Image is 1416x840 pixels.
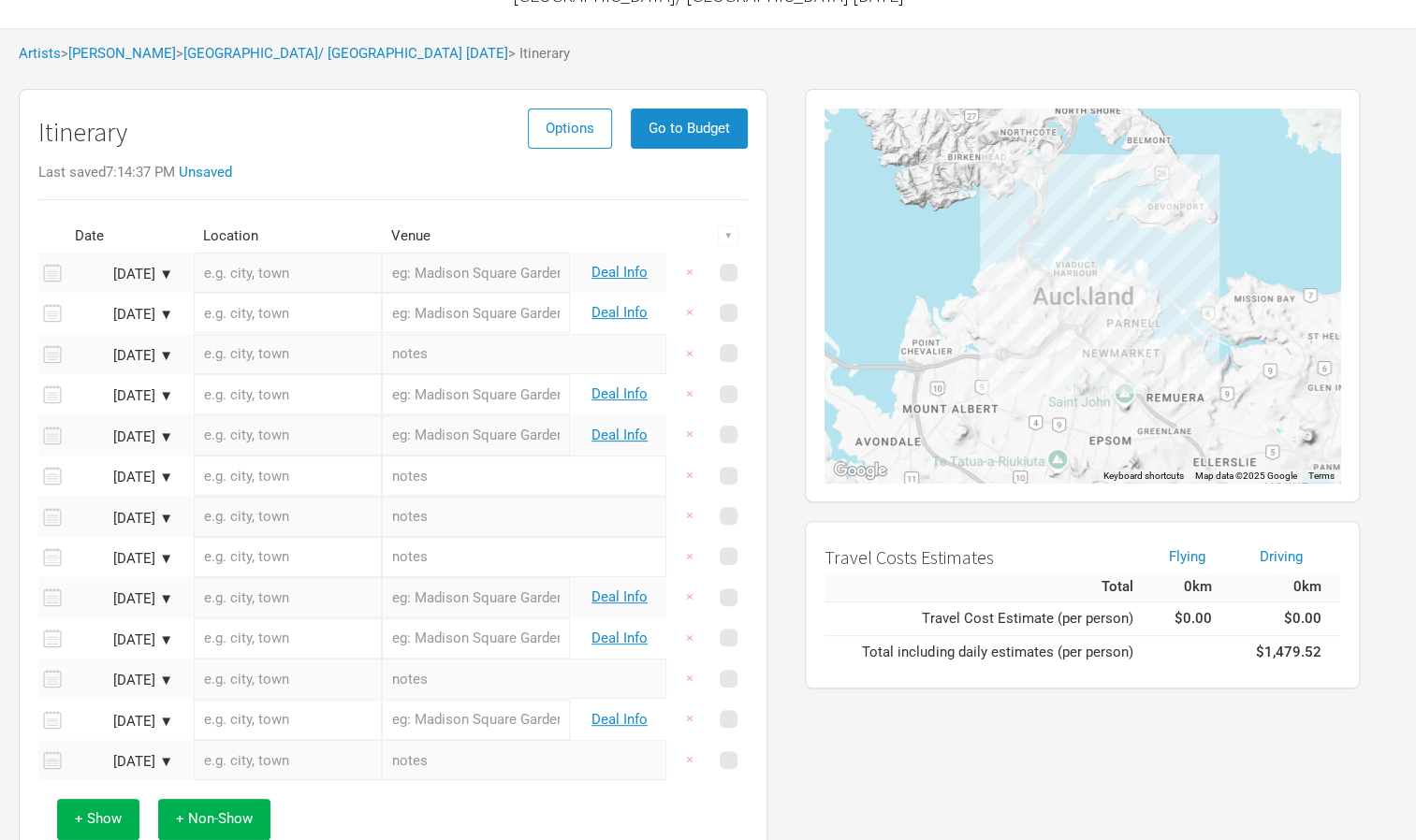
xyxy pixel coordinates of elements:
button: × [668,496,711,536]
div: [DATE] ▼ [70,349,173,363]
button: + Show [57,799,139,839]
button: × [668,414,711,455]
span: > [176,47,508,61]
input: e.g. city, town [194,618,382,659]
div: Last saved 7:14:37 PM [38,166,748,180]
a: Deal Info [591,264,648,281]
input: e.g. city, town [194,497,382,537]
button: Keyboard shortcuts [1103,470,1184,483]
a: Go to Budget [631,120,748,137]
h2: Travel Costs Estimates [825,547,1132,568]
div: [DATE] ▼ [70,592,173,606]
button: × [668,699,711,739]
input: e.g. city, town [194,374,382,414]
div: [DATE] ▼ [70,308,173,322]
button: × [668,659,711,699]
input: e.g. city, town [194,334,382,374]
h1: Itinerary [38,118,127,147]
input: notes [382,456,666,496]
div: [DATE] ▼ [70,512,173,526]
a: Flying [1168,548,1204,565]
button: × [668,374,711,414]
input: e.g. city, town [194,293,382,333]
a: Terms [1308,471,1335,481]
strong: $1,479.52 [1256,644,1321,660]
td: Travel Cost Estimate (per person) [825,601,1151,635]
span: + Show [75,810,122,827]
input: notes [382,497,666,537]
div: [DATE] ▼ [70,268,173,282]
strong: $0.00 [1284,610,1321,627]
button: × [668,253,711,293]
input: eg: Madison Square Garden [382,374,570,414]
input: notes [382,740,666,780]
a: [GEOGRAPHIC_DATA]/ [GEOGRAPHIC_DATA] [DATE] [183,45,508,62]
a: Open this area in Google Maps (opens a new window) [829,458,891,483]
th: Location [194,220,382,253]
strong: $0.00 [1175,610,1212,627]
input: eg: Madison Square Garden [382,577,570,617]
input: notes [382,537,666,577]
span: > Itinerary [508,47,570,61]
input: eg: Madison Square Garden [382,700,570,740]
div: [DATE] ▼ [70,673,173,688]
input: eg: Madison Square Garden [382,415,570,456]
input: e.g. city, town [194,740,382,780]
button: × [668,537,711,577]
input: eg: Madison Square Garden [382,293,570,333]
div: ▼ [718,225,738,246]
a: Artists [19,45,61,62]
input: eg: Madison Square Garden [382,618,570,659]
div: [DATE] ▼ [70,755,173,769]
a: Deal Info [591,630,648,646]
button: × [668,456,711,496]
button: × [668,740,711,780]
input: notes [382,334,666,374]
input: eg: Madison Square Garden [382,253,570,293]
div: [DATE] ▼ [70,389,173,403]
img: Google [829,458,891,483]
td: Total including daily estimates (per person) [825,635,1151,669]
td: 0km [1151,573,1231,601]
input: e.g. city, town [194,537,382,577]
a: Deal Info [591,427,648,443]
th: Venue [382,220,570,253]
span: Options [546,120,594,137]
a: Unsaved [179,164,232,181]
td: Total [825,573,1151,601]
div: [DATE] ▼ [70,430,173,444]
span: Map data ©2025 Google [1195,471,1297,481]
div: [DATE] ▼ [70,633,173,647]
button: Go to Budget [631,109,748,149]
input: e.g. city, town [194,700,382,740]
span: + Non-Show [176,810,253,827]
button: × [668,618,711,659]
span: Go to Budget [649,120,730,137]
button: × [668,334,711,374]
td: 0km [1231,573,1340,601]
button: + Non-Show [158,799,270,839]
div: [DATE] ▼ [70,715,173,729]
th: Date [66,220,187,253]
input: e.g. city, town [194,577,382,617]
a: [PERSON_NAME] [68,45,176,62]
input: notes [382,659,666,699]
input: e.g. city, town [194,659,382,699]
a: Deal Info [591,385,648,402]
input: e.g. city, town [194,456,382,496]
a: Deal Info [591,588,648,605]
div: , Auckland, New Zealand [1072,284,1094,307]
input: e.g. city, town [194,415,382,456]
span: > [61,47,176,61]
a: Deal Info [591,711,648,728]
a: Driving [1260,548,1303,565]
button: × [668,293,711,333]
button: × [668,577,711,617]
input: e.g. city, town [194,253,382,293]
div: [DATE] ▼ [70,552,173,566]
a: Deal Info [591,304,648,321]
button: Options [528,109,612,149]
div: [DATE] ▼ [70,471,173,485]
